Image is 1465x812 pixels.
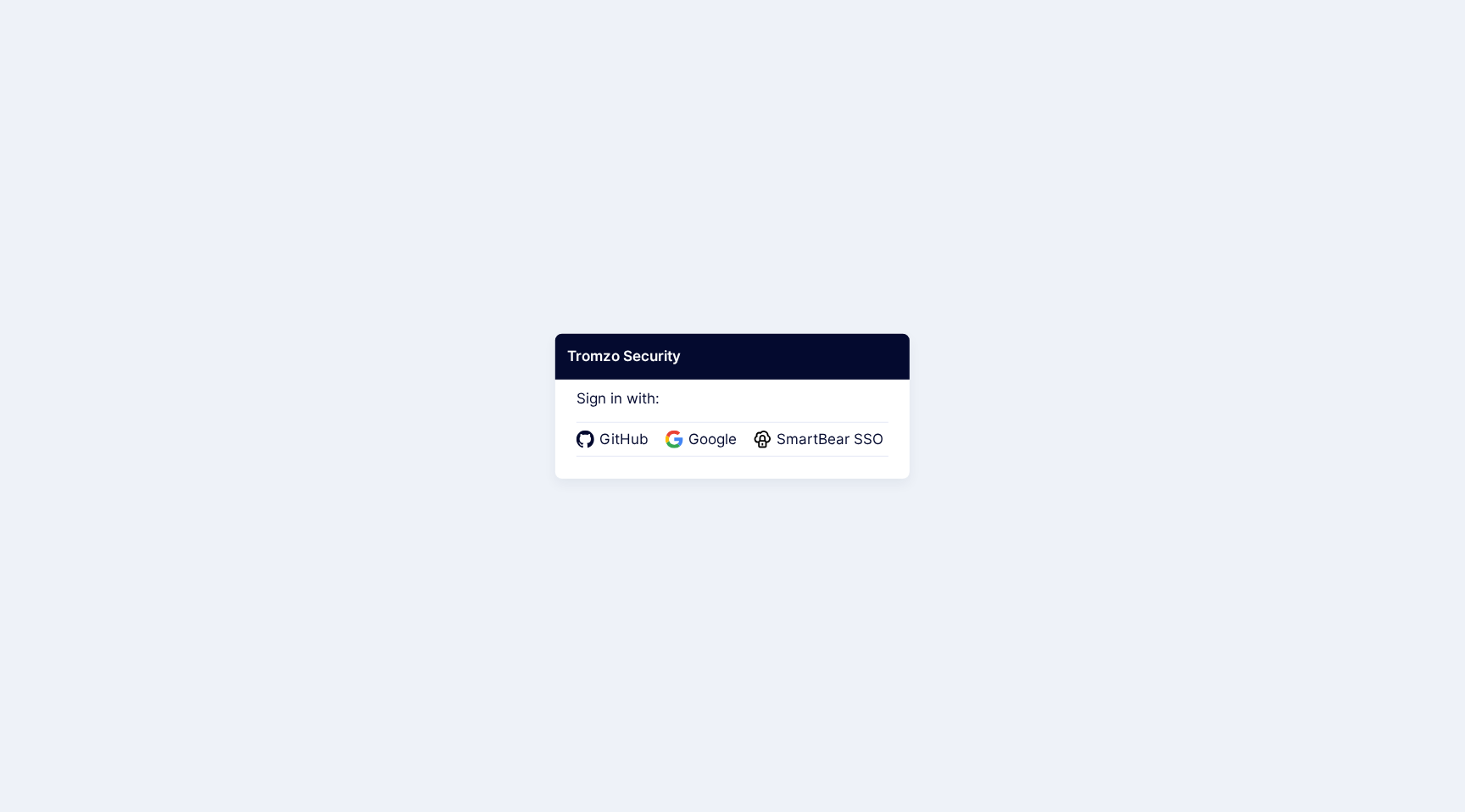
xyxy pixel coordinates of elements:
span: SmartBear SSO [771,429,888,451]
a: GitHub [577,429,654,451]
span: Google [683,429,742,451]
a: SmartBear SSO [754,429,888,451]
div: Sign in with: [577,367,888,457]
a: Google [666,429,742,451]
div: Tromzo Security [555,334,910,380]
span: GitHub [594,429,654,451]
